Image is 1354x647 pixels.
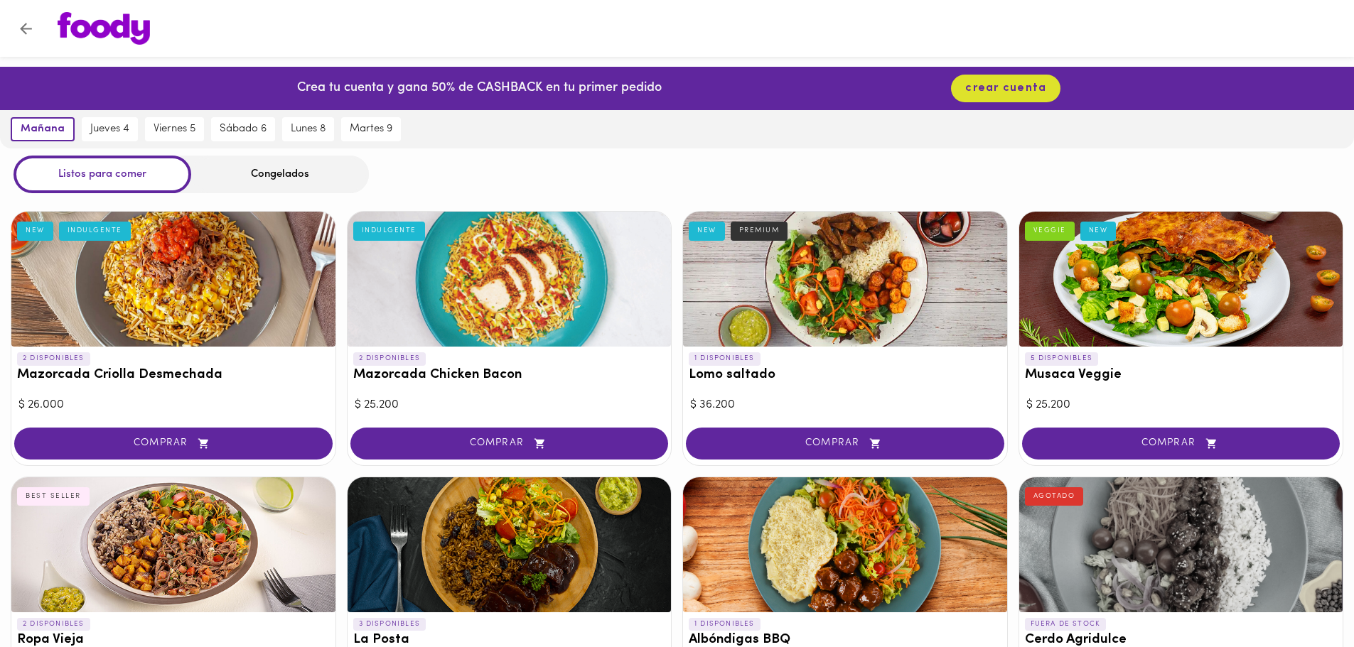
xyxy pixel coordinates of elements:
[32,437,315,450] span: COMPRAR
[689,352,761,365] p: 1 DISPONIBLES
[341,117,401,141] button: martes 9
[1019,212,1343,347] div: Musaca Veggie
[353,618,426,631] p: 3 DISPONIBLES
[1025,368,1338,383] h3: Musaca Veggie
[355,397,665,413] div: $ 25.200
[350,123,392,136] span: martes 9
[1025,352,1099,365] p: 5 DISPONIBLES
[1040,437,1323,450] span: COMPRAR
[59,222,131,240] div: INDULGENTE
[11,117,75,141] button: mañana
[211,117,275,141] button: sábado 6
[1025,222,1075,240] div: VEGGIE
[353,352,426,365] p: 2 DISPONIBLES
[14,428,333,460] button: COMPRAR
[282,117,334,141] button: lunes 8
[348,212,672,347] div: Mazorcada Chicken Bacon
[191,156,369,193] div: Congelados
[17,487,90,506] div: BEST SELLER
[297,80,662,98] p: Crea tu cuenta y gana 50% de CASHBACK en tu primer pedido
[1019,477,1343,612] div: Cerdo Agridulce
[220,123,267,136] span: sábado 6
[1025,487,1084,506] div: AGOTADO
[17,368,330,383] h3: Mazorcada Criolla Desmechada
[291,123,326,136] span: lunes 8
[683,477,1007,612] div: Albóndigas BBQ
[965,82,1046,95] span: crear cuenta
[1026,397,1336,413] div: $ 25.200
[9,11,43,46] button: Volver
[350,428,669,460] button: COMPRAR
[1080,222,1117,240] div: NEW
[704,437,987,450] span: COMPRAR
[18,397,328,413] div: $ 26.000
[82,117,138,141] button: jueves 4
[1022,428,1340,460] button: COMPRAR
[11,477,335,612] div: Ropa Vieja
[58,12,150,45] img: logo.png
[11,212,335,347] div: Mazorcada Criolla Desmechada
[368,437,651,450] span: COMPRAR
[690,397,1000,413] div: $ 36.200
[145,117,204,141] button: viernes 5
[683,212,1007,347] div: Lomo saltado
[689,618,761,631] p: 1 DISPONIBLES
[17,222,53,240] div: NEW
[686,428,1004,460] button: COMPRAR
[353,368,666,383] h3: Mazorcada Chicken Bacon
[348,477,672,612] div: La Posta
[17,618,90,631] p: 2 DISPONIBLES
[14,156,191,193] div: Listos para comer
[90,123,129,136] span: jueves 4
[689,368,1001,383] h3: Lomo saltado
[731,222,788,240] div: PREMIUM
[689,222,725,240] div: NEW
[1025,618,1107,631] p: FUERA DE STOCK
[17,352,90,365] p: 2 DISPONIBLES
[353,222,425,240] div: INDULGENTE
[154,123,195,136] span: viernes 5
[21,123,65,136] span: mañana
[951,75,1060,102] button: crear cuenta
